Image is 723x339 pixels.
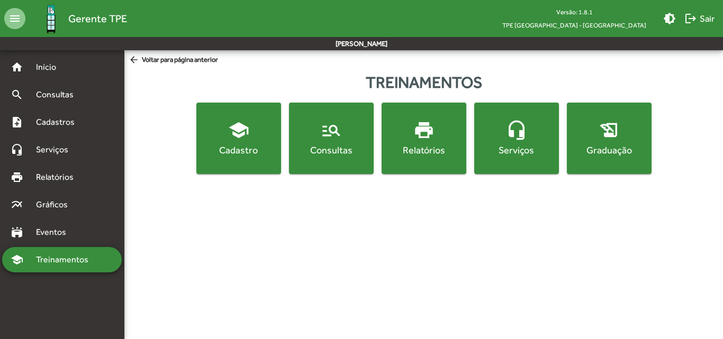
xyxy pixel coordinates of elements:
div: Cadastro [198,143,279,157]
div: Versão: 1.8.1 [494,5,655,19]
button: Graduação [567,103,652,174]
mat-icon: manage_search [321,120,342,141]
mat-icon: school [228,120,249,141]
div: Serviços [476,143,557,157]
mat-icon: history_edu [599,120,620,141]
mat-icon: home [11,61,23,74]
a: Gerente TPE [25,2,127,36]
mat-icon: print [413,120,435,141]
mat-icon: print [11,171,23,184]
mat-icon: headset_mic [11,143,23,156]
button: Relatórios [382,103,466,174]
button: Serviços [474,103,559,174]
span: Gerente TPE [68,10,127,27]
mat-icon: logout [684,12,697,25]
mat-icon: menu [4,8,25,29]
span: Consultas [30,88,87,101]
div: Relatórios [384,143,464,157]
mat-icon: search [11,88,23,101]
img: Logo [34,2,68,36]
mat-icon: headset_mic [506,120,527,141]
span: Serviços [30,143,83,156]
span: Sair [684,9,715,28]
span: TPE [GEOGRAPHIC_DATA] - [GEOGRAPHIC_DATA] [494,19,655,32]
button: Consultas [289,103,374,174]
span: Cadastros [30,116,88,129]
div: Consultas [291,143,372,157]
mat-icon: brightness_medium [663,12,676,25]
mat-icon: arrow_back [129,54,142,66]
mat-icon: note_add [11,116,23,129]
button: Cadastro [196,103,281,174]
div: Treinamentos [124,70,723,94]
span: Relatórios [30,171,87,184]
span: Início [30,61,71,74]
button: Sair [680,9,719,28]
span: Voltar para página anterior [129,54,218,66]
div: Graduação [569,143,649,157]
